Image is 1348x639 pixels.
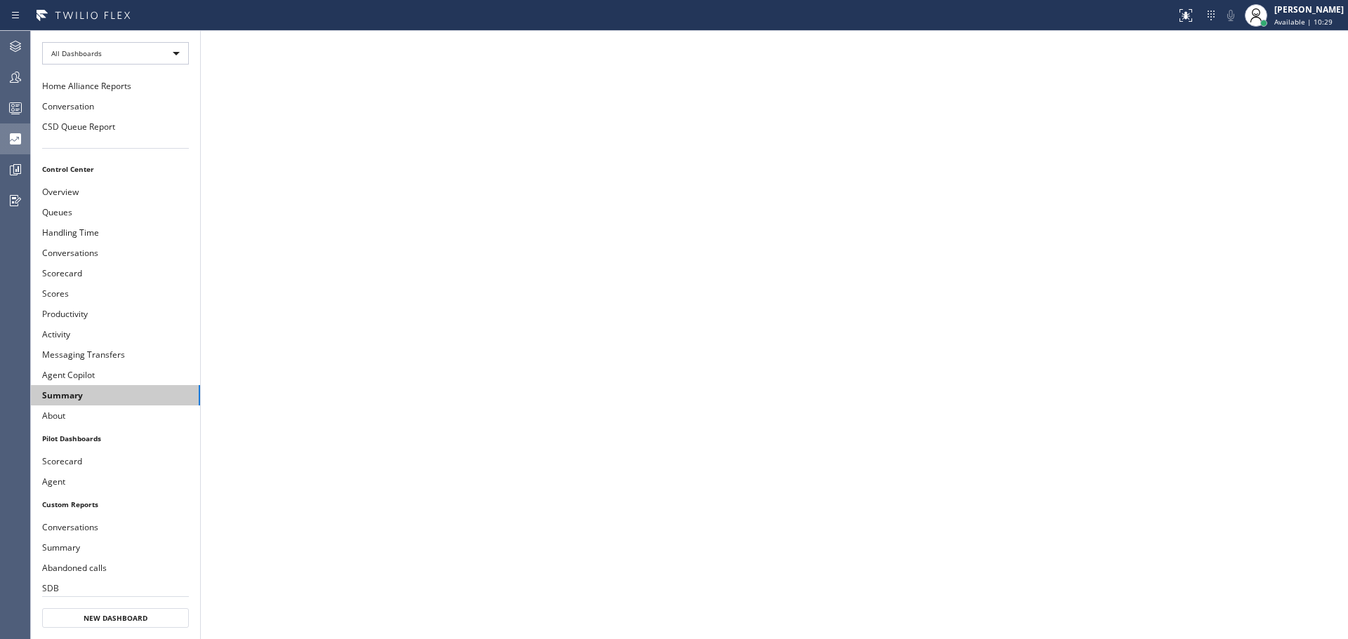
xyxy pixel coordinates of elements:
[31,365,200,385] button: Agent Copilot
[31,283,200,304] button: Scores
[31,495,200,513] li: Custom Reports
[31,182,200,202] button: Overview
[1274,4,1344,15] div: [PERSON_NAME]
[1221,6,1241,25] button: Mute
[1274,17,1333,27] span: Available | 10:29
[31,405,200,426] button: About
[31,344,200,365] button: Messaging Transfers
[31,578,200,598] button: SDB
[31,116,200,137] button: CSD Queue Report
[31,451,200,471] button: Scorecard
[42,608,189,628] button: New Dashboard
[31,471,200,492] button: Agent
[31,263,200,283] button: Scorecard
[31,222,200,243] button: Handling Time
[31,96,200,116] button: Conversation
[42,42,189,65] div: All Dashboards
[31,160,200,178] li: Control Center
[201,31,1348,639] iframe: dashboard_9f6bb337dffe
[31,517,200,537] button: Conversations
[31,324,200,344] button: Activity
[31,385,200,405] button: Summary
[31,558,200,578] button: Abandoned calls
[31,202,200,222] button: Queues
[31,304,200,324] button: Productivity
[31,76,200,96] button: Home Alliance Reports
[31,537,200,558] button: Summary
[31,429,200,448] li: Pilot Dashboards
[31,243,200,263] button: Conversations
